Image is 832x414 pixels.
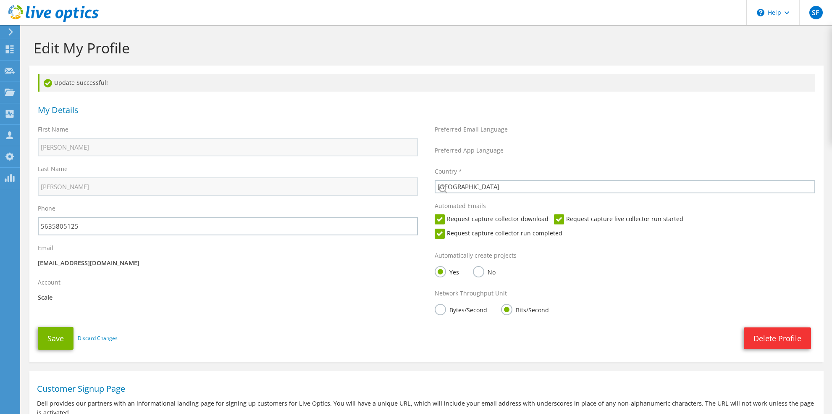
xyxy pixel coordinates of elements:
[435,214,549,224] label: Request capture collector download
[435,251,517,260] label: Automatically create projects
[435,289,507,298] label: Network Throughput Unit
[744,327,811,349] a: Delete Profile
[34,39,815,57] h1: Edit My Profile
[38,327,73,350] button: Save
[757,9,764,16] svg: \n
[435,229,562,239] label: Request capture collector run completed
[435,304,487,314] label: Bytes/Second
[38,244,53,252] label: Email
[38,125,68,134] label: First Name
[38,293,418,302] p: Scale
[38,204,55,213] label: Phone
[38,106,811,114] h1: My Details
[37,385,812,393] h1: Customer Signup Page
[501,304,549,314] label: Bits/Second
[435,146,504,155] label: Preferred App Language
[38,278,60,287] label: Account
[435,125,508,134] label: Preferred Email Language
[38,258,418,268] p: [EMAIL_ADDRESS][DOMAIN_NAME]
[435,202,486,210] label: Automated Emails
[78,334,118,343] a: Discard Changes
[38,74,815,92] div: Update Successful!
[435,266,459,277] label: Yes
[809,6,823,19] span: SF
[473,266,496,277] label: No
[554,214,683,224] label: Request capture live collector run started
[38,165,68,173] label: Last Name
[435,167,462,176] label: Country *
